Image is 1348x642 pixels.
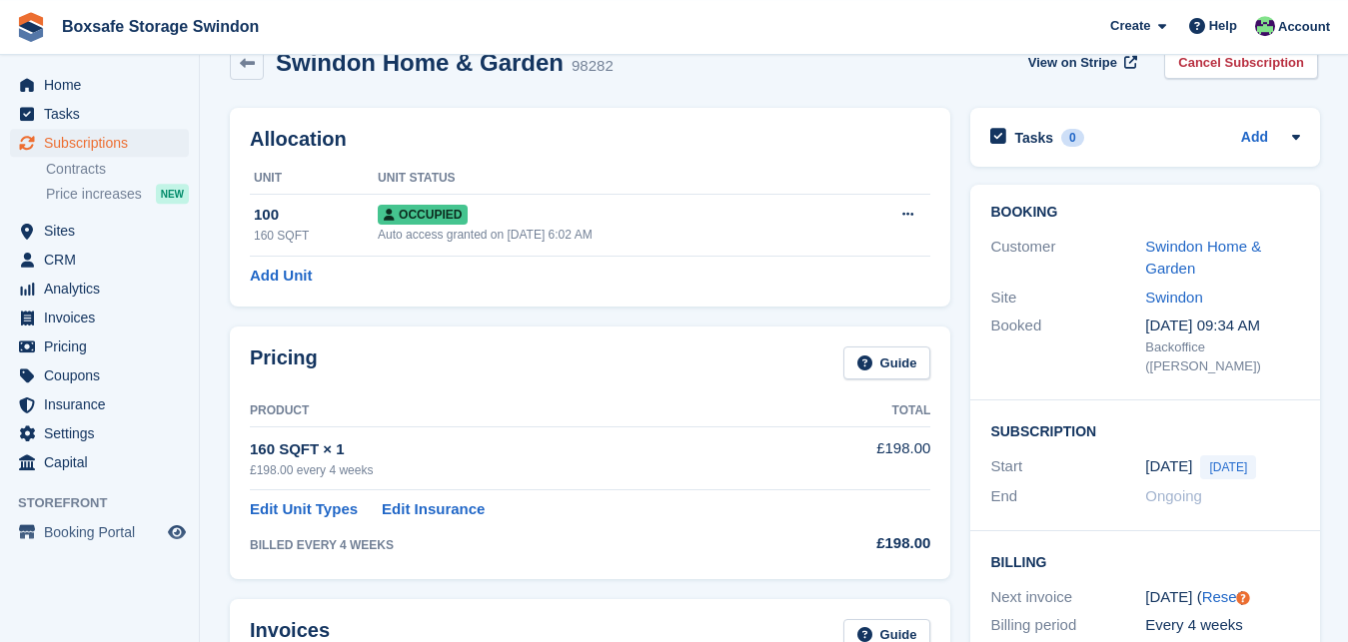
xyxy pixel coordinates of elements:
[44,390,164,418] span: Insurance
[10,419,189,447] a: menu
[1234,589,1252,607] div: Tooltip anchor
[990,205,1300,221] h2: Booking
[990,420,1300,440] h2: Subscription
[44,246,164,274] span: CRM
[990,614,1145,637] div: Billing period
[990,551,1300,571] h2: Billing
[250,395,803,427] th: Product
[46,185,142,204] span: Price increases
[10,129,189,157] a: menu
[44,332,164,360] span: Pricing
[250,461,803,479] div: £198.00 every 4 weeks
[1028,53,1117,73] span: View on Stripe
[1145,289,1203,306] a: Swindon
[46,160,189,179] a: Contracts
[46,183,189,205] a: Price increases NEW
[990,287,1145,310] div: Site
[1278,17,1330,37] span: Account
[44,275,164,303] span: Analytics
[165,520,189,544] a: Preview store
[1145,315,1300,337] div: [DATE] 09:34 AM
[276,49,564,76] h2: Swindon Home & Garden
[378,163,840,195] th: Unit Status
[803,426,931,489] td: £198.00
[1145,614,1300,637] div: Every 4 weeks
[44,448,164,476] span: Capital
[254,227,378,245] div: 160 SQFT
[254,204,378,227] div: 100
[1145,238,1261,278] a: Swindon Home & Garden
[378,205,468,225] span: Occupied
[1110,16,1150,36] span: Create
[250,265,312,288] a: Add Unit
[10,71,189,99] a: menu
[990,586,1145,609] div: Next invoice
[250,163,378,195] th: Unit
[382,498,485,521] a: Edit Insurance
[990,236,1145,281] div: Customer
[10,100,189,128] a: menu
[1145,586,1300,609] div: [DATE] ( )
[1255,16,1275,36] img: Kim Virabi
[10,246,189,274] a: menu
[803,395,931,427] th: Total
[44,217,164,245] span: Sites
[54,10,267,43] a: Boxsafe Storage Swindon
[250,438,803,461] div: 160 SQFT × 1
[250,128,930,151] h2: Allocation
[10,304,189,331] a: menu
[1164,46,1318,79] a: Cancel Subscription
[1209,16,1237,36] span: Help
[378,226,840,244] div: Auto access granted on [DATE] 6:02 AM
[1014,129,1053,147] h2: Tasks
[1202,588,1241,605] a: Reset
[990,315,1145,376] div: Booked
[10,448,189,476] a: menu
[18,493,199,513] span: Storefront
[1145,487,1202,504] span: Ongoing
[1061,129,1084,147] div: 0
[44,419,164,447] span: Settings
[10,518,189,546] a: menu
[250,346,318,379] h2: Pricing
[1145,455,1192,478] time: 2025-08-10 23:00:00 UTC
[1200,455,1256,479] span: [DATE]
[44,361,164,389] span: Coupons
[1241,127,1268,150] a: Add
[10,332,189,360] a: menu
[10,390,189,418] a: menu
[990,485,1145,508] div: End
[990,455,1145,479] div: Start
[44,518,164,546] span: Booking Portal
[250,498,358,521] a: Edit Unit Types
[10,361,189,389] a: menu
[10,217,189,245] a: menu
[250,536,803,554] div: BILLED EVERY 4 WEEKS
[16,12,46,42] img: stora-icon-8386f47178a22dfd0bd8f6a31ec36ba5ce8667c1dd55bd0f319d3a0aa187defe.svg
[803,532,931,555] div: £198.00
[1020,46,1141,79] a: View on Stripe
[44,100,164,128] span: Tasks
[156,184,189,204] div: NEW
[44,304,164,331] span: Invoices
[44,129,164,157] span: Subscriptions
[572,55,614,78] div: 98282
[843,346,931,379] a: Guide
[10,275,189,303] a: menu
[1145,337,1300,376] div: Backoffice ([PERSON_NAME])
[44,71,164,99] span: Home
